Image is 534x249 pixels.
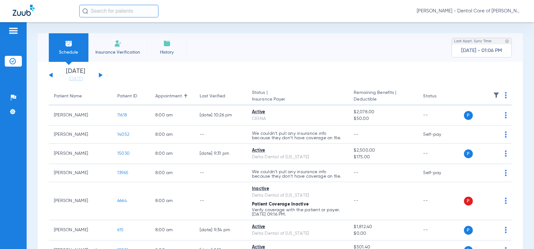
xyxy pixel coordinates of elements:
td: -- [195,164,247,182]
span: Insurance Payer [252,96,344,103]
span: $1,812.40 [354,224,413,230]
span: Last Appt. Sync Time: [454,38,492,44]
img: group-dot-blue.svg [505,198,507,204]
span: History [152,49,182,56]
p: Verify coverage with the patient or payer. [DATE] 09:16 PM. [252,208,344,217]
p: We couldn’t pull any insurance info because they don’t have coverage on file. [252,131,344,140]
a: [DATE] [57,76,95,82]
span: [DATE] - 01:06 PM [461,48,502,54]
td: -- [418,220,461,240]
span: Patient Coverage Inactive [252,202,309,206]
td: -- [195,126,247,144]
div: Active [252,147,344,154]
span: $0.00 [354,230,413,237]
td: [PERSON_NAME] [49,164,112,182]
img: Search Icon [82,8,88,14]
span: $2,078.00 [354,109,413,115]
span: $2,500.00 [354,147,413,154]
span: -- [354,199,358,203]
td: [PERSON_NAME] [49,126,112,144]
th: Remaining Benefits | [349,88,418,105]
img: filter.svg [493,92,499,98]
td: [PERSON_NAME] [49,182,112,220]
div: Patient Name [54,93,82,100]
div: Last Verified [200,93,242,100]
td: -- [195,182,247,220]
img: Schedule [65,40,73,47]
div: Patient ID [117,93,145,100]
td: 8:00 AM [150,105,195,126]
th: Status [418,88,461,105]
td: Self-pay [418,164,461,182]
img: group-dot-blue.svg [505,92,507,98]
td: -- [418,144,461,164]
td: [PERSON_NAME] [49,220,112,240]
img: group-dot-blue.svg [505,131,507,138]
div: Active [252,109,344,115]
li: [DATE] [57,68,95,82]
span: [PERSON_NAME] - Dental Care of [PERSON_NAME] [417,8,521,14]
td: [DATE] 9:31 PM [195,144,247,164]
span: Deductible [354,96,413,103]
td: [DATE] 10:26 PM [195,105,247,126]
span: -- [354,171,358,175]
div: Delta Dental of [US_STATE] [252,192,344,199]
div: Delta Dental of [US_STATE] [252,230,344,237]
td: 8:00 AM [150,126,195,144]
div: Patient ID [117,93,137,100]
td: [PERSON_NAME] [49,144,112,164]
span: Schedule [54,49,84,56]
span: -- [354,132,358,137]
input: Search for patients [79,5,158,17]
td: 8:00 AM [150,220,195,240]
td: -- [418,182,461,220]
td: 8:00 AM [150,144,195,164]
span: P [464,197,473,206]
span: 6664 [117,199,127,203]
p: We couldn’t pull any insurance info because they don’t have coverage on file. [252,170,344,179]
div: Delta Dental of [US_STATE] [252,154,344,161]
img: group-dot-blue.svg [505,112,507,118]
img: group-dot-blue.svg [505,227,507,233]
img: group-dot-blue.svg [505,150,507,157]
td: [DATE] 9:34 PM [195,220,247,240]
img: Manual Insurance Verification [114,40,122,47]
td: 8:00 AM [150,164,195,182]
span: Insurance Verification [93,49,142,56]
div: Last Verified [200,93,225,100]
td: Self-pay [418,126,461,144]
span: P [464,149,473,158]
td: [PERSON_NAME] [49,105,112,126]
span: 14052 [117,132,129,137]
div: Patient Name [54,93,107,100]
img: hamburger-icon [8,27,18,35]
span: $175.00 [354,154,413,161]
div: Active [252,224,344,230]
div: Inactive [252,186,344,192]
img: group-dot-blue.svg [505,170,507,176]
span: 615 [117,228,124,232]
div: CIGNA [252,115,344,122]
th: Status | [247,88,349,105]
span: 15030 [117,151,130,156]
div: Appointment [155,93,182,100]
div: Appointment [155,93,190,100]
img: History [163,40,171,47]
td: 8:00 AM [150,182,195,220]
span: 11618 [117,113,127,117]
span: $50.00 [354,115,413,122]
img: last sync help info [505,39,509,43]
span: 13965 [117,171,128,175]
span: P [464,226,473,235]
span: P [464,111,473,120]
img: Zuub Logo [13,5,35,16]
td: -- [418,105,461,126]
